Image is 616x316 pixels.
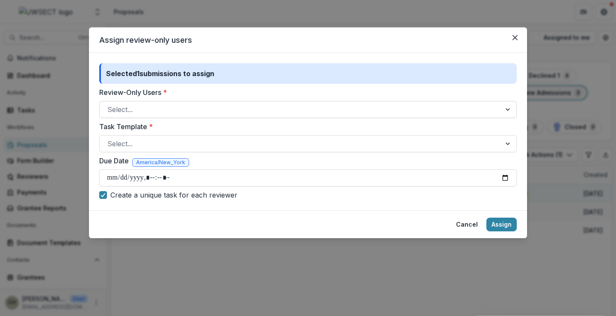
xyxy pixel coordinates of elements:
label: Review-Only Users [99,87,512,97]
button: Cancel [451,218,483,231]
header: Assign review-only users [89,27,527,53]
div: Selected 1 submissions to assign [99,63,517,84]
button: Assign [486,218,517,231]
button: Close [508,31,522,44]
label: Task Template [99,121,512,132]
label: Due Date [99,156,129,166]
span: America/New_York [136,159,185,165]
span: Create a unique task for each reviewer [110,190,237,200]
